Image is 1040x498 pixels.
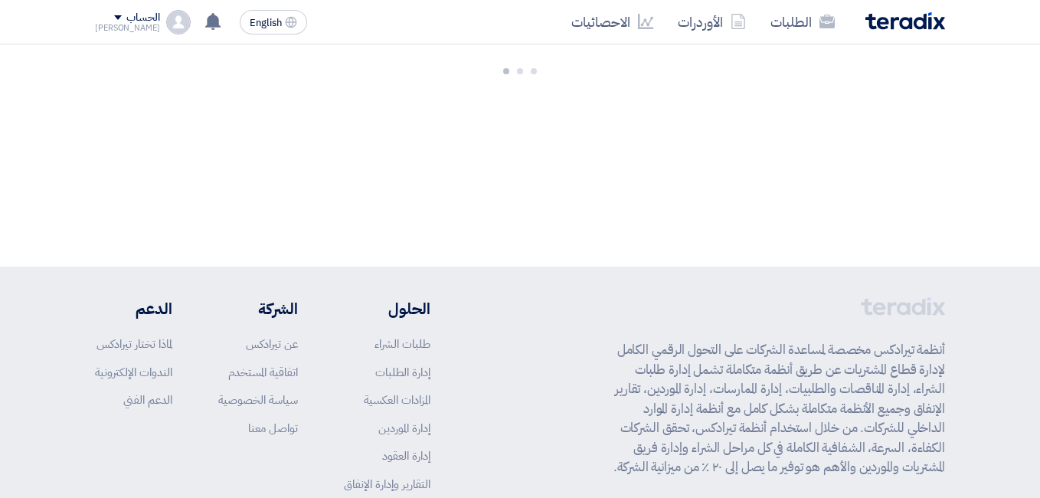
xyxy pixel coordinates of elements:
a: لماذا تختار تيرادكس [96,336,172,352]
a: سياسة الخصوصية [218,392,298,408]
li: الشركة [218,297,298,320]
a: إدارة الموردين [378,420,430,437]
button: English [240,10,307,34]
p: أنظمة تيرادكس مخصصة لمساعدة الشركات على التحول الرقمي الكامل لإدارة قطاع المشتريات عن طريق أنظمة ... [605,340,945,477]
li: الحلول [344,297,430,320]
a: التقارير وإدارة الإنفاق [344,476,430,493]
img: Teradix logo [865,12,945,30]
a: تواصل معنا [248,420,298,437]
a: عن تيرادكس [246,336,298,352]
a: المزادات العكسية [364,392,430,408]
li: الدعم [95,297,172,320]
div: الحساب [126,11,159,25]
a: الأوردرات [666,4,758,40]
a: اتفاقية المستخدم [228,364,298,381]
a: إدارة الطلبات [375,364,430,381]
a: الدعم الفني [123,392,172,408]
a: الاحصائيات [559,4,666,40]
div: [PERSON_NAME] [95,24,160,32]
a: إدارة العقود [382,447,430,464]
a: الطلبات [758,4,847,40]
a: طلبات الشراء [374,336,430,352]
a: الندوات الإلكترونية [95,364,172,381]
span: English [250,18,282,28]
img: profile_test.png [166,10,191,34]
